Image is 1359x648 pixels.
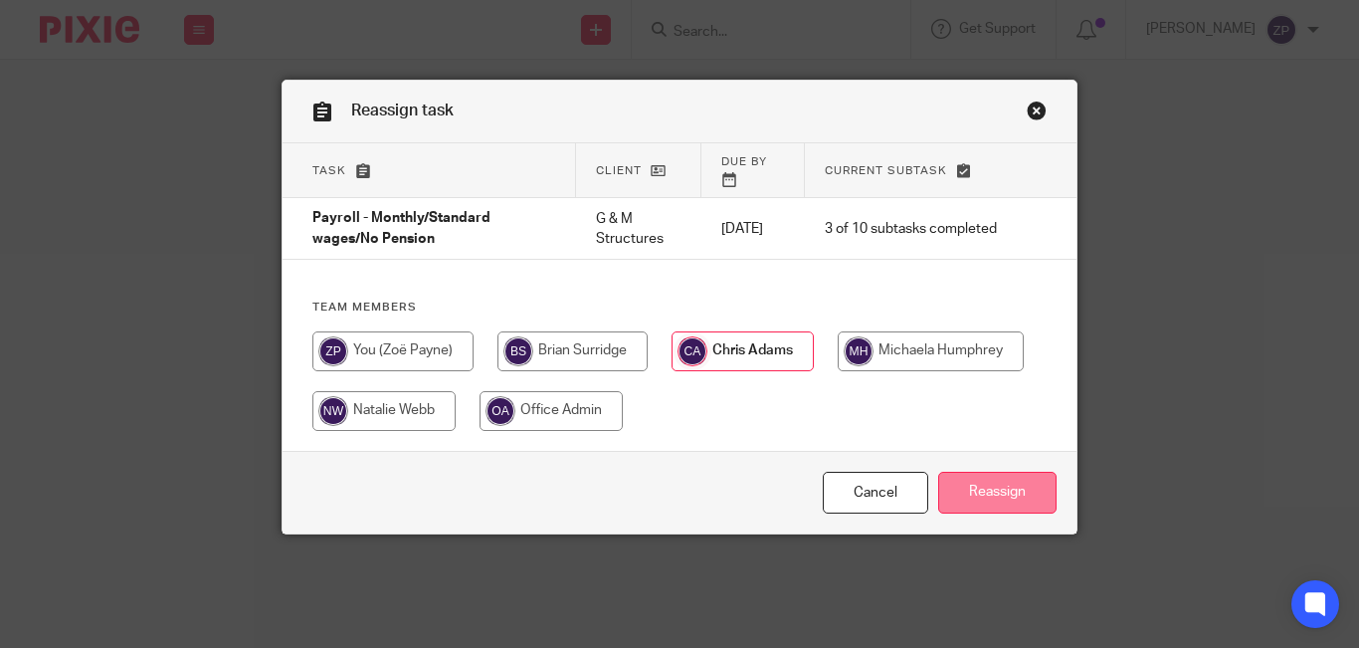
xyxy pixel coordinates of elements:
span: Reassign task [351,103,454,118]
input: Reassign [938,472,1057,515]
span: Task [312,165,346,176]
span: Current subtask [825,165,947,176]
span: Payroll - Monthly/Standard wages/No Pension [312,212,490,247]
h4: Team members [312,300,1047,316]
a: Close this dialog window [823,472,928,515]
td: 3 of 10 subtasks completed [805,198,1017,260]
a: Close this dialog window [1027,101,1047,127]
span: Client [596,165,642,176]
span: Due by [721,156,767,167]
p: [DATE] [721,219,785,239]
p: G & M Structures [596,209,681,250]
